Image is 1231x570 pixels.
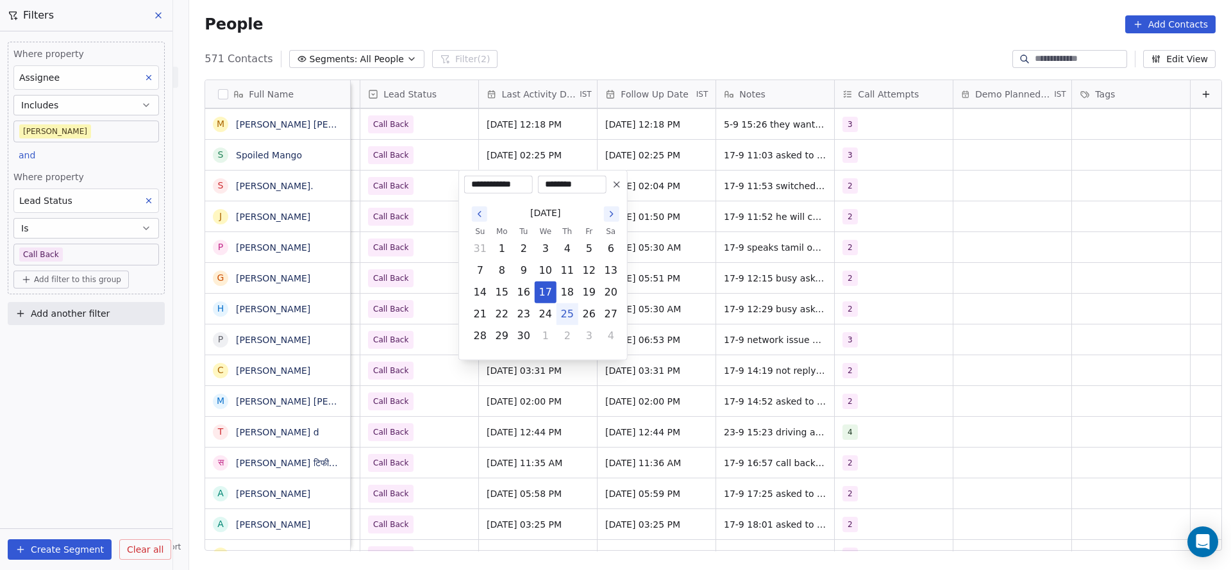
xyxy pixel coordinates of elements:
[514,282,534,303] button: Tuesday, September 16th, 2025
[514,326,534,346] button: Tuesday, September 30th, 2025
[601,282,621,303] button: Saturday, September 20th, 2025
[492,304,512,324] button: Monday, September 22nd, 2025
[557,282,578,303] button: Thursday, September 18th, 2025
[579,260,599,281] button: Friday, September 12th, 2025
[530,206,560,220] span: [DATE]
[513,225,535,238] th: Tuesday
[469,225,491,238] th: Sunday
[470,260,490,281] button: Sunday, September 7th, 2025
[601,260,621,281] button: Saturday, September 13th, 2025
[492,260,512,281] button: Monday, September 8th, 2025
[600,225,622,238] th: Saturday
[557,304,578,324] button: Today, Thursday, September 25th, 2025
[514,304,534,324] button: Tuesday, September 23rd, 2025
[578,225,600,238] th: Friday
[579,282,599,303] button: Friday, September 19th, 2025
[535,239,556,259] button: Wednesday, September 3rd, 2025
[535,282,556,303] button: Wednesday, September 17th, 2025, selected
[579,326,599,346] button: Friday, October 3rd, 2025
[535,326,556,346] button: Wednesday, October 1st, 2025
[470,304,490,324] button: Sunday, September 21st, 2025
[514,260,534,281] button: Tuesday, September 9th, 2025
[557,239,578,259] button: Thursday, September 4th, 2025
[469,225,622,347] table: September 2025
[604,206,619,222] button: Go to the Next Month
[579,304,599,324] button: Friday, September 26th, 2025
[492,282,512,303] button: Monday, September 15th, 2025
[601,304,621,324] button: Saturday, September 27th, 2025
[491,225,513,238] th: Monday
[601,326,621,346] button: Saturday, October 4th, 2025
[470,282,490,303] button: Sunday, September 14th, 2025
[557,225,578,238] th: Thursday
[472,206,487,222] button: Go to the Previous Month
[535,225,557,238] th: Wednesday
[601,239,621,259] button: Saturday, September 6th, 2025
[535,304,556,324] button: Wednesday, September 24th, 2025
[492,239,512,259] button: Monday, September 1st, 2025
[514,239,534,259] button: Tuesday, September 2nd, 2025
[535,260,556,281] button: Wednesday, September 10th, 2025
[492,326,512,346] button: Monday, September 29th, 2025
[557,326,578,346] button: Thursday, October 2nd, 2025
[470,239,490,259] button: Sunday, August 31st, 2025
[470,326,490,346] button: Sunday, September 28th, 2025
[579,239,599,259] button: Friday, September 5th, 2025
[557,260,578,281] button: Thursday, September 11th, 2025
